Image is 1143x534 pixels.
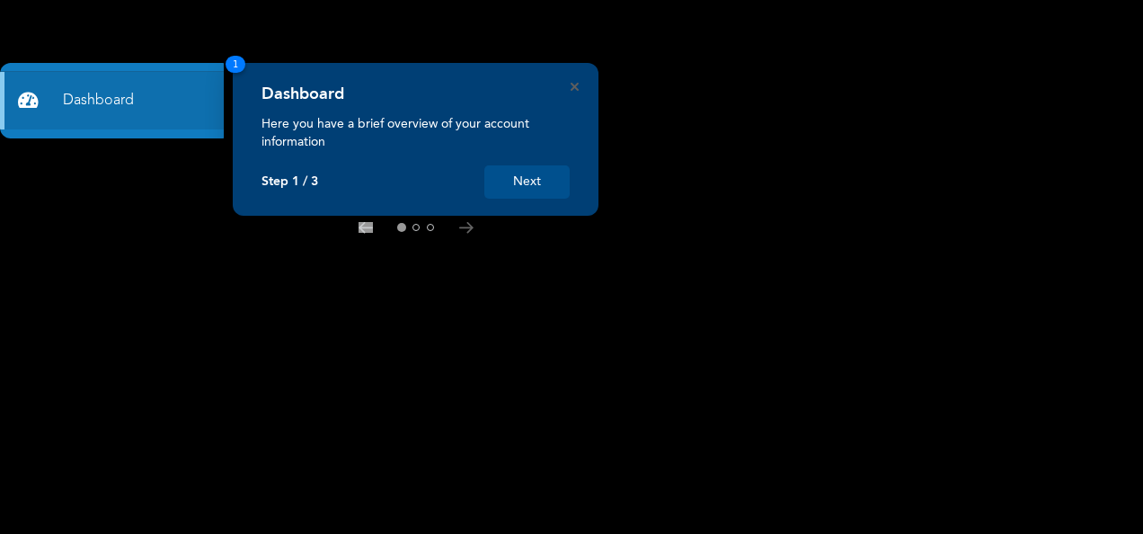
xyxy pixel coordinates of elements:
[261,115,570,151] p: Here you have a brief overview of your account information
[571,83,579,91] button: Close
[261,174,318,190] p: Step 1 / 3
[226,56,245,73] span: 1
[484,165,570,199] button: Next
[261,85,344,104] h4: Dashboard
